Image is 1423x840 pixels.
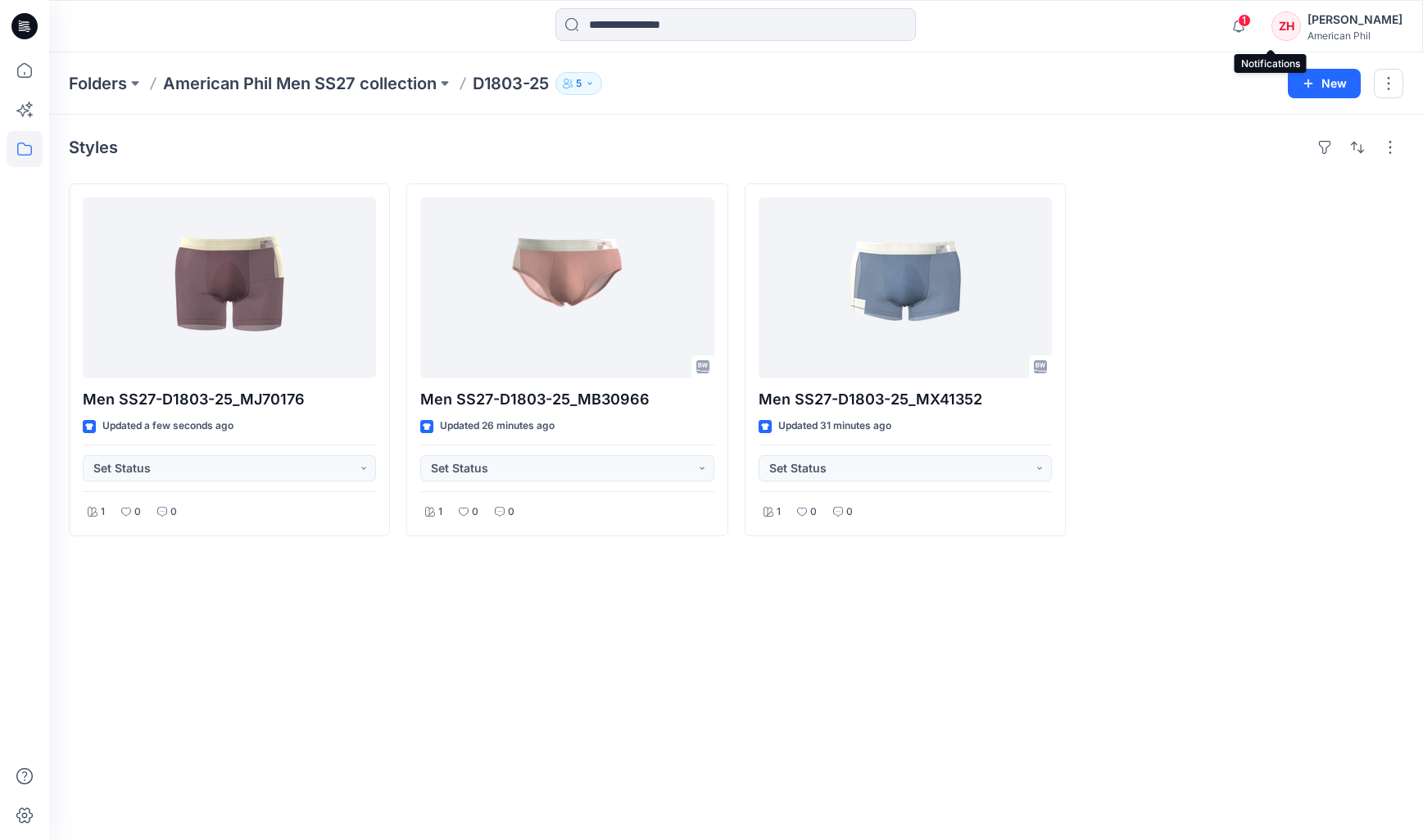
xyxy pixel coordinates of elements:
p: Updated 31 minutes ago [778,418,891,435]
p: 0 [508,504,514,521]
p: 1 [101,504,105,521]
p: Updated a few seconds ago [102,418,233,435]
div: [PERSON_NAME] [1307,10,1403,29]
p: Men SS27-D1803-25_MB30966 [420,388,714,411]
p: 0 [810,504,817,521]
p: 0 [846,504,853,521]
p: 0 [472,504,478,521]
button: 5 [555,72,602,95]
button: New [1288,69,1361,98]
p: Men SS27-D1803-25_MJ70176 [83,388,376,411]
div: American Phil [1307,29,1403,42]
span: 1 [1238,14,1251,27]
a: Folders [69,72,127,95]
a: Men SS27-D1803-25_MX41352 [759,197,1052,378]
a: Men SS27-D1803-25_MJ70176 [83,197,376,378]
p: 1 [777,504,781,521]
p: 1 [438,504,442,521]
a: American Phil Men SS27 collection [163,72,437,95]
p: 0 [170,504,177,521]
p: Updated 26 minutes ago [440,418,555,435]
h4: Styles [69,138,118,157]
a: Men SS27-D1803-25_MB30966 [420,197,714,378]
p: 5 [576,75,582,93]
p: 0 [134,504,141,521]
div: ZH [1271,11,1301,41]
p: Men SS27-D1803-25_MX41352 [759,388,1052,411]
p: D1803-25 [473,72,549,95]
